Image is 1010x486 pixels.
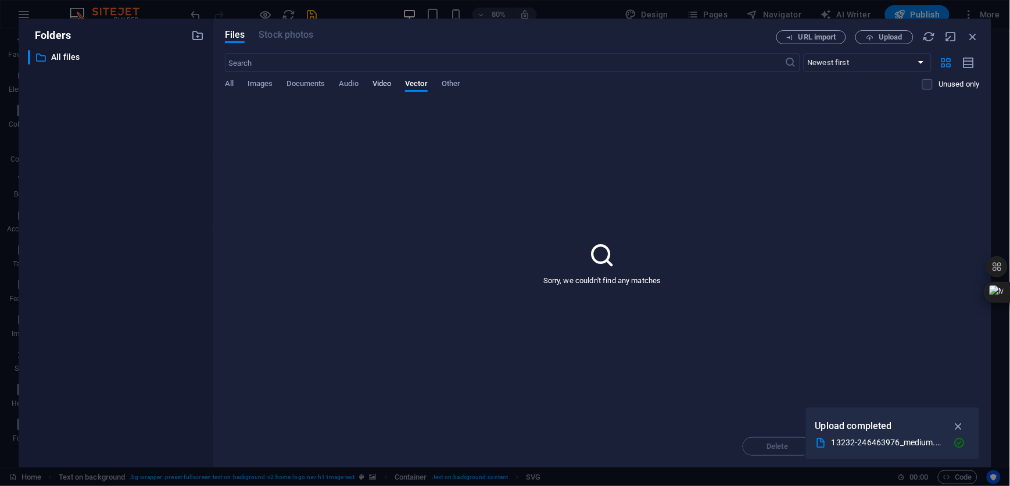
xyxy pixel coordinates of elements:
i: Close [967,30,980,43]
p: All files [51,51,182,64]
span: Upload [879,34,902,41]
span: Stock photos [259,28,313,42]
i: Minimize [945,30,958,43]
span: Vector [405,77,428,93]
div: 13232-246463976_medium.mp4 [832,436,944,449]
button: Upload [855,30,914,44]
span: URL import [798,34,836,41]
p: Folders [28,28,71,43]
span: Video [373,77,391,93]
input: Search [225,53,785,72]
div: ​ [28,50,30,65]
span: All [225,77,234,93]
p: Sorry, we couldn't find any matches [543,276,661,286]
span: Other [442,77,460,93]
span: Documents [287,77,325,93]
i: Create new folder [191,29,204,42]
span: Images [248,77,273,93]
span: Files [225,28,245,42]
button: URL import [776,30,846,44]
i: Reload [923,30,936,43]
p: Displays only files that are not in use on the website. Files added during this session can still... [939,79,980,90]
p: Upload completed [815,419,892,434]
span: Audio [339,77,358,93]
